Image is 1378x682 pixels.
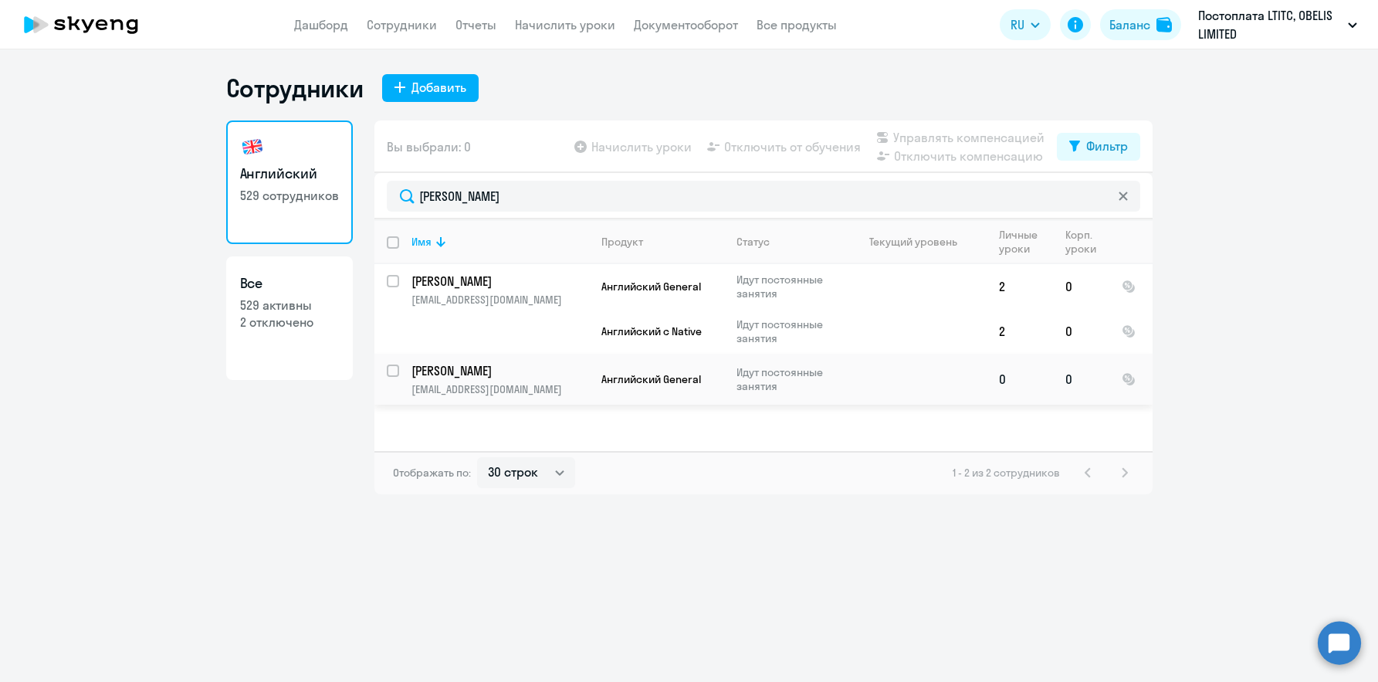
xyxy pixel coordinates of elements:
td: 0 [1053,354,1109,405]
img: english [240,134,265,159]
div: Статус [736,235,770,249]
span: Английский General [601,372,701,386]
div: Добавить [411,78,466,97]
a: Дашборд [294,17,348,32]
div: Имя [411,235,588,249]
a: Все529 активны2 отключено [226,256,353,380]
span: Вы выбрали: 0 [387,137,471,156]
p: [PERSON_NAME] [411,273,586,290]
p: 2 отключено [240,314,339,331]
input: Поиск по имени, email, продукту или статусу [387,181,1140,212]
div: Текущий уровень [869,235,957,249]
div: Имя [411,235,432,249]
p: [PERSON_NAME] [411,362,586,379]
p: Идут постоянные занятия [736,317,842,345]
button: Фильтр [1057,133,1140,161]
span: Английский General [601,280,701,293]
td: 0 [987,354,1053,405]
a: Сотрудники [367,17,437,32]
h1: Сотрудники [226,73,364,103]
p: Идут постоянные занятия [736,365,842,393]
td: 2 [987,309,1053,354]
button: Балансbalance [1100,9,1181,40]
span: 1 - 2 из 2 сотрудников [953,466,1060,480]
div: Текущий уровень [855,235,986,249]
span: RU [1011,15,1024,34]
td: 0 [1053,264,1109,309]
span: Отображать по: [393,466,471,480]
span: Английский с Native [601,324,702,338]
div: Продукт [601,235,643,249]
h3: Все [240,273,339,293]
button: RU [1000,9,1051,40]
a: [PERSON_NAME] [411,273,588,290]
a: Отчеты [455,17,496,32]
p: [EMAIL_ADDRESS][DOMAIN_NAME] [411,382,588,396]
p: Постоплата LTITC, OBELIS LIMITED [1198,6,1342,43]
p: 529 активны [240,297,339,314]
a: Начислить уроки [515,17,615,32]
div: Корп. уроки [1065,228,1109,256]
td: 0 [1053,309,1109,354]
button: Постоплата LTITC, OBELIS LIMITED [1190,6,1365,43]
a: Документооборот [634,17,738,32]
a: [PERSON_NAME] [411,362,588,379]
p: 529 сотрудников [240,187,339,204]
p: [EMAIL_ADDRESS][DOMAIN_NAME] [411,293,588,307]
p: Идут постоянные занятия [736,273,842,300]
div: Фильтр [1086,137,1128,155]
div: Баланс [1109,15,1150,34]
img: balance [1156,17,1172,32]
a: Все продукты [757,17,837,32]
button: Добавить [382,74,479,102]
a: Английский529 сотрудников [226,120,353,244]
td: 2 [987,264,1053,309]
h3: Английский [240,164,339,184]
div: Личные уроки [999,228,1052,256]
